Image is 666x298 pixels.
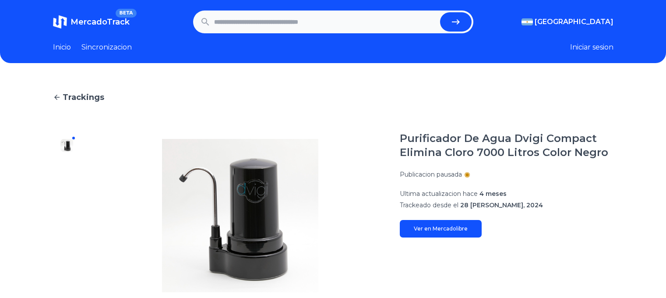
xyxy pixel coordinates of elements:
a: MercadoTrackBETA [53,15,130,29]
button: Iniciar sesion [570,42,613,53]
img: Purificador De Agua Dvigi Compact Elimina Cloro 7000 Litros Color Negro [60,167,74,181]
img: Purificador De Agua Dvigi Compact Elimina Cloro 7000 Litros Color Negro [60,223,74,237]
span: Ultima actualizacion hace [400,190,478,198]
p: Publicacion pausada [400,170,462,179]
span: 4 meses [479,190,507,198]
span: MercadoTrack [70,17,130,27]
a: Inicio [53,42,71,53]
h1: Purificador De Agua Dvigi Compact Elimina Cloro 7000 Litros Color Negro [400,131,613,160]
img: MercadoTrack [53,15,67,29]
img: Purificador De Agua Dvigi Compact Elimina Cloro 7000 Litros Color Negro [60,279,74,293]
img: Purificador De Agua Dvigi Compact Elimina Cloro 7000 Litros Color Negro [60,195,74,209]
a: Ver en Mercadolibre [400,220,482,238]
span: 28 [PERSON_NAME], 2024 [460,201,543,209]
span: [GEOGRAPHIC_DATA] [535,17,613,27]
button: [GEOGRAPHIC_DATA] [522,17,613,27]
a: Trackings [53,91,613,103]
span: Trackings [63,91,104,103]
span: BETA [116,9,136,18]
a: Sincronizacion [81,42,132,53]
img: Purificador De Agua Dvigi Compact Elimina Cloro 7000 Litros Color Negro [60,138,74,153]
img: Purificador De Agua Dvigi Compact Elimina Cloro 7000 Litros Color Negro [60,251,74,265]
img: Argentina [522,18,533,25]
span: Trackeado desde el [400,201,458,209]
